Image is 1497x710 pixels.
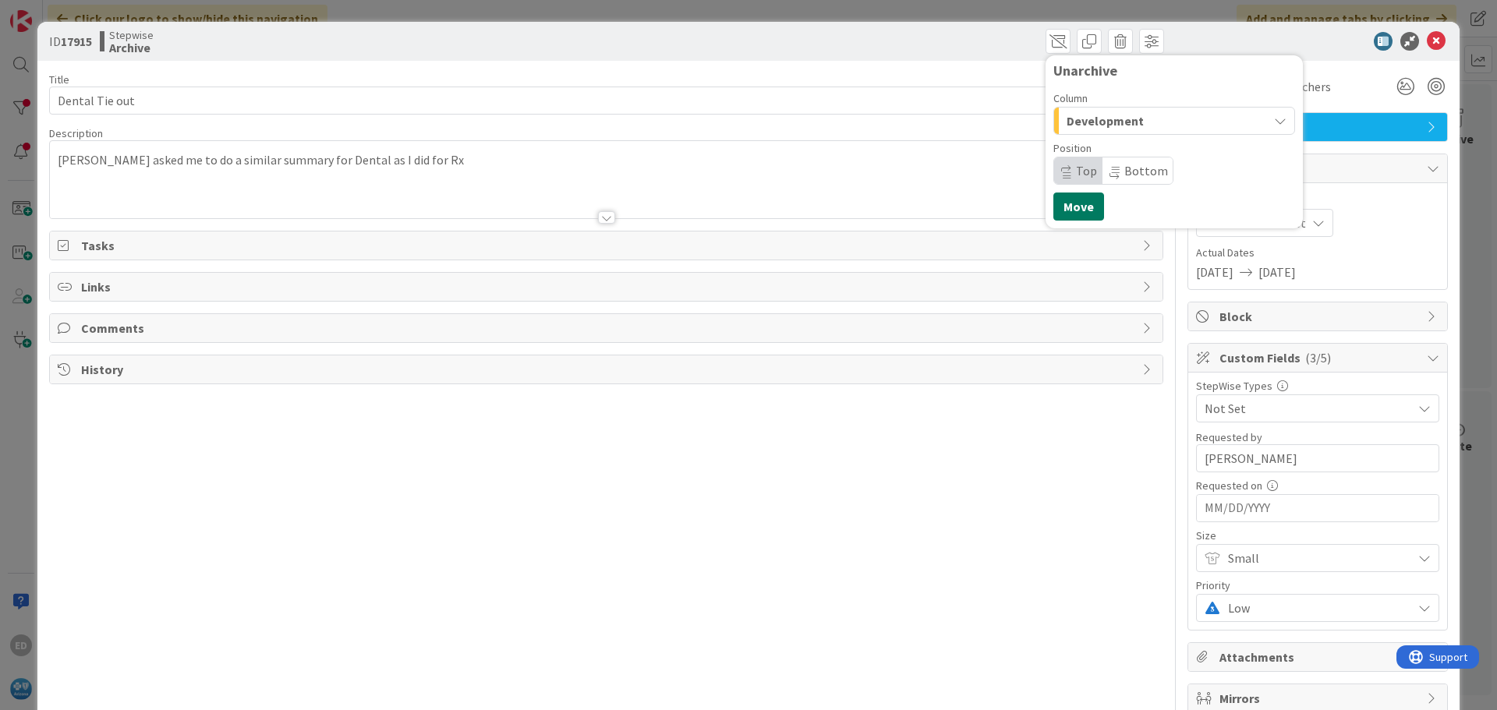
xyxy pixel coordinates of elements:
[1196,480,1439,491] div: Requested on
[1196,430,1262,444] label: Requested by
[49,87,1163,115] input: type card name here...
[1196,191,1439,207] span: Planned Dates
[81,277,1134,296] span: Links
[1196,530,1439,541] div: Size
[49,32,92,51] span: ID
[1219,689,1419,708] span: Mirrors
[1219,348,1419,367] span: Custom Fields
[49,72,69,87] label: Title
[81,360,1134,379] span: History
[81,319,1134,337] span: Comments
[1053,107,1295,135] button: Development
[1305,350,1331,366] span: ( 3/5 )
[1205,397,1404,419] span: Not Set
[1053,193,1104,221] button: Move
[33,2,71,21] span: Support
[1124,163,1168,178] span: Bottom
[1258,263,1296,281] span: [DATE]
[1219,118,1419,136] span: Development
[1280,77,1331,96] span: Watchers
[1196,380,1439,391] div: StepWise Types
[1196,263,1233,281] span: [DATE]
[1076,163,1097,178] span: Top
[61,34,92,49] b: 17915
[1228,597,1404,619] span: Low
[109,29,154,41] span: Stepwise
[1205,495,1431,521] input: MM/DD/YYYY
[1228,547,1404,569] span: Small
[109,41,154,54] b: Archive
[58,151,1155,169] p: [PERSON_NAME] asked me to do a similar summary for Dental as I did for Rx
[1053,63,1295,79] div: Unarchive
[1053,143,1092,154] span: Position
[1219,159,1419,178] span: Dates
[1196,580,1439,591] div: Priority
[1196,245,1439,261] span: Actual Dates
[1053,93,1088,104] span: Column
[49,126,103,140] span: Description
[1219,648,1419,666] span: Attachments
[1219,307,1419,326] span: Block
[81,236,1134,255] span: Tasks
[1067,111,1144,131] span: Development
